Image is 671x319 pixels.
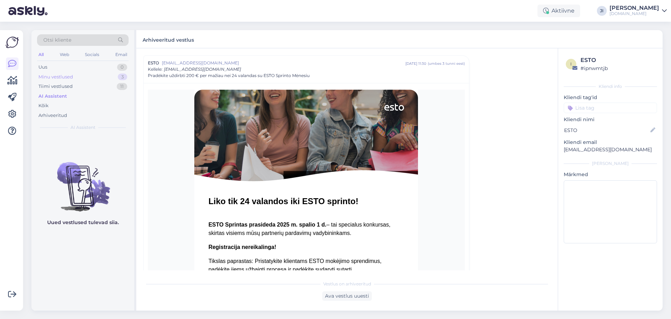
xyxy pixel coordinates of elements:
strong: Registracija nereikalinga! [208,244,276,250]
div: # ipnwmtjb [580,64,655,72]
span: Otsi kliente [43,36,71,44]
div: Arhiveeritud [38,112,67,119]
div: Kliendi info [564,83,657,90]
strong: ESTO Sprintas prasideda 2025 m. spalio 1 d. [208,222,326,228]
div: [DOMAIN_NAME] [609,11,659,16]
div: Email [114,50,129,59]
div: JI [597,6,607,16]
p: Kliendi tag'id [564,94,657,101]
div: Tiimi vestlused [38,83,73,90]
p: – tai specialus konkursas, skirtas visiems mūsų partnerių pardavimų vadybininkams. [208,221,404,237]
div: All [37,50,45,59]
input: Lisa tag [564,103,657,113]
img: Askly Logo [6,36,19,49]
img: No chats [31,150,134,213]
p: Kliendi email [564,139,657,146]
span: [EMAIL_ADDRESS][DOMAIN_NAME] [162,60,405,66]
div: Aktiivne [537,5,580,17]
a: [PERSON_NAME][DOMAIN_NAME] [609,5,667,16]
div: 0 [117,64,127,71]
div: Web [58,50,71,59]
div: 3 [118,74,127,81]
p: Tikslas paprastas: Pristatykite klientams ESTO mokėjimo sprendimus, padėkite jiems užbaigti proce... [208,257,404,274]
div: AI Assistent [38,93,67,100]
div: Minu vestlused [38,74,73,81]
p: Märkmed [564,171,657,178]
label: Arhiveeritud vestlus [143,34,194,44]
p: Uued vestlused tulevad siia. [47,219,119,226]
div: Ava vestlus uuesti [322,291,372,301]
input: Lisa nimi [564,126,649,134]
span: i [570,61,572,67]
div: 11 [117,83,127,90]
div: Kõik [38,102,49,109]
div: Socials [84,50,101,59]
div: [DATE] 11:30 [405,61,426,66]
span: Vestlus on arhiveeritud [323,281,371,287]
div: [PERSON_NAME] [609,5,659,11]
span: Pradėkite uždirbti 200 € per mažiau nei 24 valandas su ESTO Sprinto Mėnesiu [148,72,310,79]
div: Uus [38,64,47,71]
span: ESTO [148,60,159,66]
span: AI Assistent [71,124,95,131]
div: ( umbes 3 tunni eest ) [428,61,465,66]
span: Liko tik 24 valandos iki ESTO sprinto! [208,196,358,206]
div: ESTO [580,56,655,64]
p: [EMAIL_ADDRESS][DOMAIN_NAME] [564,146,657,153]
span: Kellele : [148,67,163,72]
div: [PERSON_NAME] [564,160,657,167]
p: Kliendi nimi [564,116,657,123]
span: [EMAIL_ADDRESS][DOMAIN_NAME] [164,67,241,72]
